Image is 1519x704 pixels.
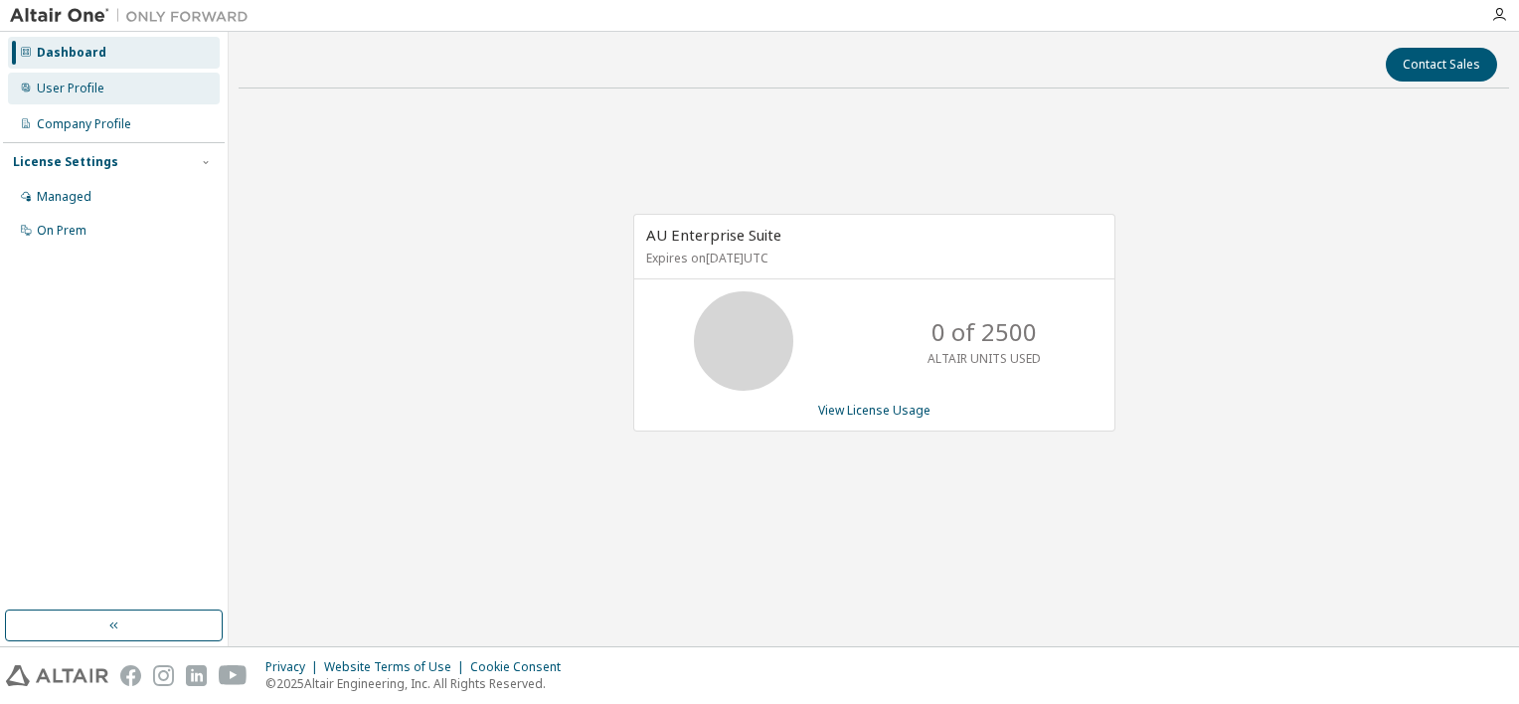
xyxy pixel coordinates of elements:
[470,659,573,675] div: Cookie Consent
[219,665,248,686] img: youtube.svg
[265,659,324,675] div: Privacy
[646,225,781,245] span: AU Enterprise Suite
[928,350,1041,367] p: ALTAIR UNITS USED
[153,665,174,686] img: instagram.svg
[1386,48,1497,82] button: Contact Sales
[818,402,930,419] a: View License Usage
[6,665,108,686] img: altair_logo.svg
[324,659,470,675] div: Website Terms of Use
[265,675,573,692] p: © 2025 Altair Engineering, Inc. All Rights Reserved.
[646,250,1097,266] p: Expires on [DATE] UTC
[37,116,131,132] div: Company Profile
[186,665,207,686] img: linkedin.svg
[10,6,258,26] img: Altair One
[37,81,104,96] div: User Profile
[120,665,141,686] img: facebook.svg
[37,189,91,205] div: Managed
[37,223,86,239] div: On Prem
[37,45,106,61] div: Dashboard
[13,154,118,170] div: License Settings
[931,315,1037,349] p: 0 of 2500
